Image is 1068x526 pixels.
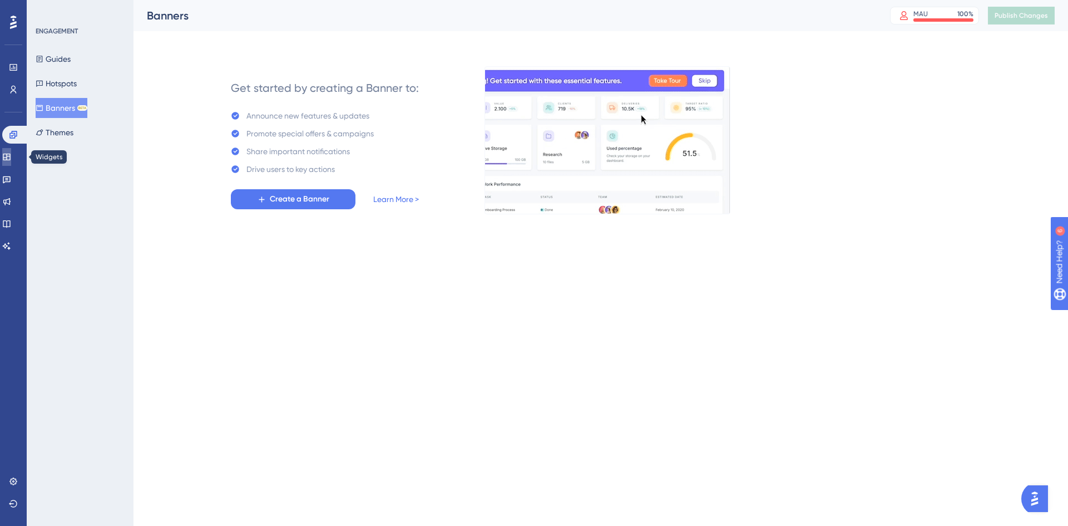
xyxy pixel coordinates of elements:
[36,73,77,94] button: Hotspots
[36,49,71,69] button: Guides
[246,127,374,140] div: Promote special offers & campaigns
[77,6,81,14] div: 6
[231,189,355,209] button: Create a Banner
[270,193,329,206] span: Create a Banner
[957,9,973,18] div: 100 %
[246,163,335,176] div: Drive users to key actions
[913,9,928,18] div: MAU
[36,98,87,118] button: BannersBETA
[246,109,369,122] div: Announce new features & updates
[147,8,862,23] div: Banners
[246,145,350,158] div: Share important notifications
[995,11,1048,20] span: Publish Changes
[373,193,419,206] a: Learn More >
[231,80,419,96] div: Get started by creating a Banner to:
[26,3,70,16] span: Need Help?
[36,27,78,36] div: ENGAGEMENT
[77,105,87,111] div: BETA
[36,122,73,142] button: Themes
[484,66,730,214] img: 529d90adb73e879a594bca603b874522.gif
[988,7,1055,24] button: Publish Changes
[1021,482,1055,515] iframe: UserGuiding AI Assistant Launcher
